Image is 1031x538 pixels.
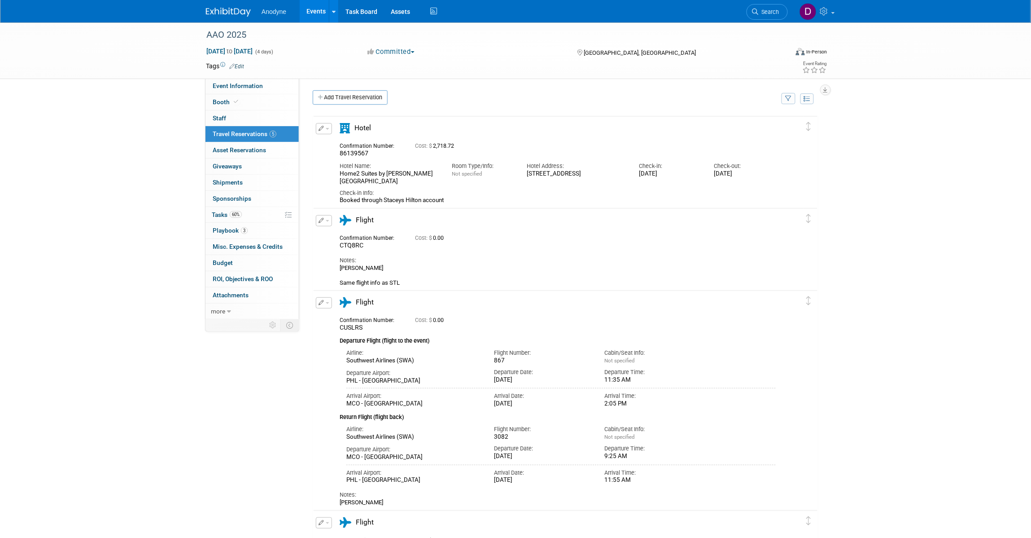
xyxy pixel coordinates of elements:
div: Airline: [346,425,481,433]
div: Arrival Airport: [346,469,481,477]
i: Filter by Traveler [786,96,792,102]
div: Departure Date: [494,368,591,376]
a: Event Information [205,78,299,94]
div: Flight Number: [494,425,591,433]
span: Not specified [605,357,635,364]
a: Staff [205,110,299,126]
i: Flight [340,517,351,528]
span: 86139567 [340,150,368,157]
div: Cabin/Seat Info: [605,425,702,433]
div: Check-in: [639,162,701,170]
span: [GEOGRAPHIC_DATA], [GEOGRAPHIC_DATA] [584,49,696,56]
div: 11:35 AM [605,376,702,384]
a: Tasks60% [205,207,299,223]
div: Booked through Staceys Hilton account [340,197,776,204]
div: 867 [494,357,591,365]
span: Flight [356,518,374,526]
div: Home2 Suites by [PERSON_NAME][GEOGRAPHIC_DATA] [340,170,438,185]
span: Sponsorships [213,195,251,202]
a: ROI, Objectives & ROO [205,271,299,287]
div: Notes: [340,256,776,265]
span: Travel Reservations [213,130,276,137]
span: Flight [356,298,374,306]
a: Budget [205,255,299,271]
a: Travel Reservations5 [205,126,299,142]
button: Committed [365,47,418,57]
a: more [205,304,299,319]
img: Dawn Jozwiak [799,3,817,20]
span: Misc. Expenses & Credits [213,243,283,250]
div: [DATE] [494,376,591,384]
div: Departure Time: [605,445,702,453]
span: (4 days) [254,49,273,55]
td: Toggle Event Tabs [281,319,299,331]
div: Arrival Time: [605,469,702,477]
span: Playbook [213,227,248,234]
div: [DATE] [494,476,591,484]
div: Southwest Airlines (SWA) [346,357,481,365]
span: 0.00 [415,235,447,241]
div: 9:25 AM [605,453,702,460]
div: Event Rating [803,62,827,66]
div: Departure Airport: [346,369,481,377]
div: MCO - [GEOGRAPHIC_DATA] [346,400,481,408]
i: Hotel [340,123,350,133]
i: Flight [340,297,351,308]
a: Add Travel Reservation [313,90,388,105]
a: Booth [205,94,299,110]
i: Booth reservation complete [234,99,238,104]
div: Southwest Airlines (SWA) [346,433,481,441]
i: Click and drag to move item [807,122,811,131]
td: Tags [206,62,244,71]
div: Airline: [346,349,481,357]
div: Departure Time: [605,368,702,376]
a: Giveaways [205,159,299,174]
div: [DATE] [639,170,701,178]
span: to [225,48,234,55]
i: Flight [340,215,351,225]
div: Return Flight (flight back) [340,408,776,422]
span: Budget [213,259,233,266]
div: Confirmation Number: [340,140,402,150]
span: Search [759,9,779,15]
div: Hotel Address: [527,162,625,170]
div: Arrival Date: [494,469,591,477]
div: Room Type/Info: [452,162,513,170]
span: Not specified [452,171,482,177]
a: Misc. Expenses & Credits [205,239,299,255]
div: Confirmation Number: [340,314,402,324]
div: Notes: [340,491,776,499]
div: Hotel Name: [340,162,438,170]
div: Arrival Date: [494,392,591,400]
span: [DATE] [DATE] [206,47,253,55]
span: Asset Reservations [213,146,266,154]
span: Not specified [605,434,635,440]
span: Cost: $ [415,317,433,323]
span: Flight [356,216,374,224]
span: 60% [230,211,242,218]
div: [STREET_ADDRESS] [527,170,625,178]
span: 5 [270,131,276,137]
span: Cost: $ [415,143,433,149]
span: ROI, Objectives & ROO [213,275,273,282]
div: [DATE] [714,170,776,178]
span: 2,718.72 [415,143,458,149]
div: Event Format [735,47,827,60]
span: Booth [213,98,240,106]
div: Confirmation Number: [340,232,402,242]
a: Edit [229,63,244,70]
div: Arrival Airport: [346,392,481,400]
img: Format-Inperson.png [796,48,805,55]
div: Cabin/Seat Info: [605,349,702,357]
a: Sponsorships [205,191,299,207]
span: Anodyne [262,8,286,15]
span: 3 [241,227,248,234]
td: Personalize Event Tab Strip [265,319,281,331]
a: Search [747,4,788,20]
span: CTQ8RC [340,242,363,249]
span: Event Information [213,82,263,89]
span: 0.00 [415,317,447,323]
div: MCO - [GEOGRAPHIC_DATA] [346,454,481,461]
span: Cost: $ [415,235,433,241]
div: Departure Flight (flight to the event) [340,332,776,345]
